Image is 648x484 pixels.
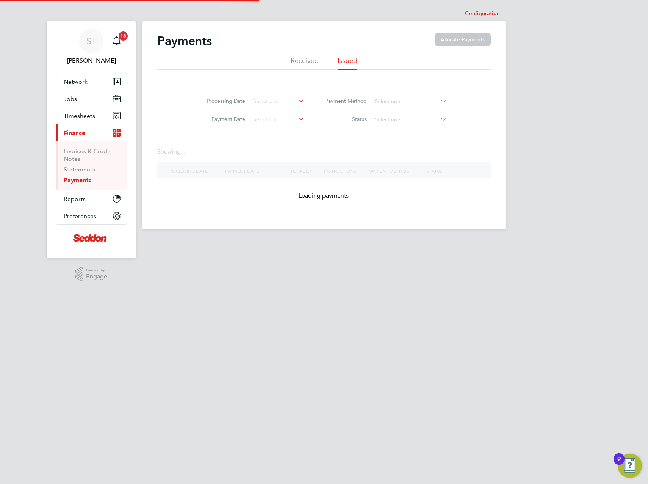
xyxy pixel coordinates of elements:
[618,454,642,478] button: Open Resource Center, 9 new notifications
[291,56,319,70] li: Received
[202,97,245,104] label: Processing Date
[181,148,185,156] span: ...
[372,115,447,125] input: Select one
[75,267,108,281] a: Powered byEngage
[157,148,187,156] div: Showing
[64,212,96,220] span: Preferences
[56,141,127,190] div: Finance
[157,33,212,49] h2: Payments
[56,29,127,65] a: ST[PERSON_NAME]
[56,232,127,244] a: Go to home page
[323,116,367,123] label: Status
[372,96,447,107] input: Select one
[56,90,127,107] button: Jobs
[47,21,136,258] nav: Main navigation
[73,232,110,244] img: seddonconstruction-logo-retina.png
[86,36,97,46] span: ST
[202,116,245,123] label: Payment Date
[56,73,127,90] button: Network
[323,97,367,104] label: Payment Method
[64,78,88,85] span: Network
[338,56,357,70] li: Issued
[465,6,500,21] li: Configuration
[64,112,95,119] span: Timesheets
[56,107,127,124] button: Timesheets
[86,273,107,280] span: Engage
[56,124,127,141] button: Finance
[64,148,111,162] a: Invoices & Credit Notes
[64,195,86,203] span: Reports
[86,267,107,273] span: Powered by
[64,166,95,173] a: Statements
[64,129,85,137] span: Finance
[56,190,127,207] button: Reports
[56,207,127,224] button: Preferences
[435,33,491,46] button: Allocate Payments
[250,96,304,107] input: Select one
[109,29,124,53] a: 18
[64,95,77,102] span: Jobs
[56,56,127,65] span: Sharon Thompson
[64,176,91,184] a: Payments
[617,459,621,469] div: 9
[119,31,128,41] span: 18
[250,115,304,125] input: Select one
